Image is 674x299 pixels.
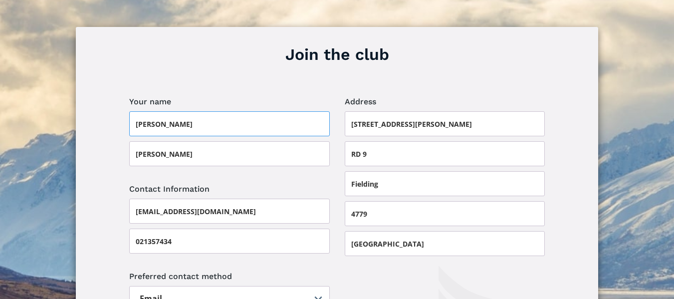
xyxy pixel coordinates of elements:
[129,141,330,166] input: Last name
[129,199,330,224] input: Email
[345,171,545,196] input: City
[129,269,330,284] div: Preferred contact method
[345,94,376,109] legend: Address
[129,94,171,109] legend: Your name
[345,111,545,136] input: Street Address
[345,141,545,166] input: Address Line 2
[345,231,545,256] input: Country
[345,201,545,226] input: Postal/Zip
[93,44,581,64] h3: Join the club
[129,182,210,196] legend: Contact Information
[129,229,330,254] input: Phone
[129,111,330,136] input: First name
